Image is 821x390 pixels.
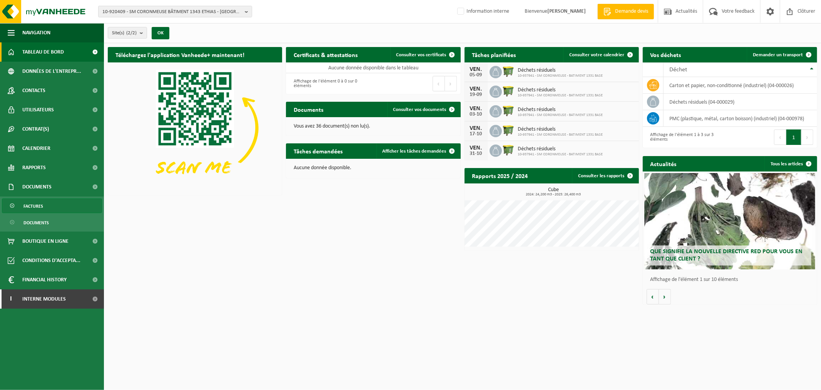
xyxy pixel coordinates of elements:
[644,173,815,269] a: Que signifie la nouvelle directive RED pour vous en tant que client ?
[597,4,654,19] a: Demande devis
[22,23,50,42] span: Navigation
[22,42,64,62] span: Tableau de bord
[747,47,816,62] a: Demander un transport
[468,125,484,131] div: VEN.
[108,47,252,62] h2: Téléchargez l'application Vanheede+ maintenant!
[22,139,50,158] span: Calendrier
[502,65,515,78] img: WB-1100-HPE-GN-50
[518,152,603,157] span: 10-937941 - SM CORONMEUSE - BATIMENT 1331 BASE
[468,112,484,117] div: 03-10
[518,126,603,133] span: Déchets résiduels
[383,149,446,154] span: Afficher les tâches demandées
[152,27,169,39] button: OK
[468,187,639,197] h3: Cube
[547,8,586,14] strong: [PERSON_NAME]
[22,270,67,289] span: Financial History
[502,104,515,117] img: WB-1100-HPE-GN-50
[774,129,786,145] button: Previous
[112,27,137,39] span: Site(s)
[569,52,625,57] span: Consulter votre calendrier
[468,145,484,151] div: VEN.
[643,156,684,171] h2: Actualités
[518,74,603,78] span: 10-937941 - SM CORONMEUSE - BATIMENT 1331 BASE
[518,146,603,152] span: Déchets résiduels
[22,62,81,81] span: Données de l'entrepr...
[433,76,445,91] button: Previous
[518,107,603,113] span: Déchets résiduels
[108,62,282,193] img: Download de VHEPlus App
[456,6,509,17] label: Information interne
[2,215,102,230] a: Documents
[786,129,801,145] button: 1
[393,107,446,112] span: Consulter vos documents
[286,47,365,62] h2: Certificats & attestations
[518,133,603,137] span: 10-937941 - SM CORONMEUSE - BATIMENT 1331 BASE
[518,113,603,118] span: 10-937941 - SM CORONMEUSE - BATIMENT 1331 BASE
[294,124,453,129] p: Vous avez 36 document(s) non lu(s).
[647,289,659,304] button: Vorige
[23,215,49,230] span: Documents
[650,249,803,262] span: Que signifie la nouvelle directive RED pour vous en tant que client ?
[8,289,15,309] span: I
[22,251,80,270] span: Conditions d'accepta...
[22,289,66,309] span: Interne modules
[445,76,457,91] button: Next
[669,67,687,73] span: Déchet
[465,168,536,183] h2: Rapports 2025 / 2024
[572,168,638,183] a: Consulter les rapports
[664,110,817,127] td: PMC (plastique, métal, carton boisson) (industriel) (04-000978)
[468,86,484,92] div: VEN.
[643,47,689,62] h2: Vos déchets
[502,143,515,156] img: WB-1100-HPE-GN-50
[22,100,54,119] span: Utilisateurs
[286,102,331,117] h2: Documents
[22,177,52,197] span: Documents
[23,199,43,213] span: Factures
[376,143,460,159] a: Afficher les tâches demandées
[387,102,460,117] a: Consulter vos documents
[502,84,515,97] img: WB-1100-HPE-GN-50
[764,156,816,171] a: Tous les articles
[659,289,671,304] button: Volgende
[650,277,813,282] p: Affichage de l'élément 1 sur 10 éléments
[2,198,102,213] a: Factures
[647,129,726,146] div: Affichage de l'élément 1 à 3 sur 3 éléments
[502,124,515,137] img: WB-1100-HPE-GN-50
[22,119,49,139] span: Contrat(s)
[98,6,252,17] button: 10-920409 - SM CORONMEUSE BÂTIMENT 1343 ETHIAS - [GEOGRAPHIC_DATA]
[390,47,460,62] a: Consulter vos certificats
[518,93,603,98] span: 10-937941 - SM CORONMEUSE - BATIMENT 1331 BASE
[465,47,524,62] h2: Tâches planifiées
[468,193,639,197] span: 2024: 24,200 m3 - 2025: 26,400 m3
[290,75,370,92] div: Affichage de l'élément 0 à 0 sur 0 éléments
[286,143,350,158] h2: Tâches demandées
[468,131,484,137] div: 17-10
[468,92,484,97] div: 19-09
[468,66,484,72] div: VEN.
[286,62,460,73] td: Aucune donnée disponible dans le tableau
[468,72,484,78] div: 05-09
[753,52,803,57] span: Demander un transport
[468,151,484,156] div: 31-10
[518,87,603,93] span: Déchets résiduels
[102,6,242,18] span: 10-920409 - SM CORONMEUSE BÂTIMENT 1343 ETHIAS - [GEOGRAPHIC_DATA]
[613,8,650,15] span: Demande devis
[294,165,453,171] p: Aucune donnée disponible.
[801,129,813,145] button: Next
[468,106,484,112] div: VEN.
[563,47,638,62] a: Consulter votre calendrier
[664,94,817,110] td: déchets résiduels (04-000029)
[518,67,603,74] span: Déchets résiduels
[22,158,46,177] span: Rapports
[108,27,147,39] button: Site(s)(2/2)
[22,81,45,100] span: Contacts
[126,30,137,35] count: (2/2)
[22,232,69,251] span: Boutique en ligne
[664,77,817,94] td: carton et papier, non-conditionné (industriel) (04-000026)
[396,52,446,57] span: Consulter vos certificats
